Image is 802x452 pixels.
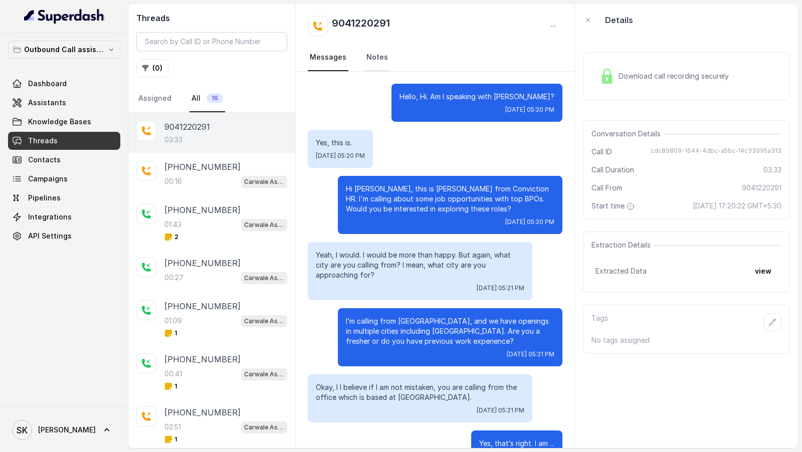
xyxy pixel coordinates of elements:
h2: 9041220291 [332,16,390,36]
span: Dashboard [28,79,67,89]
button: Outbound Call assistant [8,41,120,59]
p: Yes, that’s right. I am ... [479,438,554,448]
span: 1 [164,329,177,337]
button: view [749,262,777,280]
p: Carwale Assistant [244,369,284,379]
a: Assigned [136,85,173,112]
p: 00:16 [164,176,182,186]
span: 2 [164,233,178,241]
p: I’m calling from [GEOGRAPHIC_DATA], and we have openings in multiple cities including [GEOGRAPHIC... [346,316,554,346]
p: No tags assigned [591,335,781,345]
a: Dashboard [8,75,120,93]
p: Tags [591,313,608,331]
span: 16 [207,93,223,103]
span: Conversation Details [591,129,665,139]
img: light.svg [24,8,105,24]
p: 02:51 [164,422,181,432]
a: API Settings [8,227,120,245]
a: Knowledge Bases [8,113,120,131]
span: Call Duration [591,165,634,175]
span: API Settings [28,231,72,241]
p: 01:43 [164,219,181,230]
a: Messages [308,44,348,71]
img: Lock Icon [599,69,615,84]
button: (0) [136,59,168,77]
p: Yes, this is. [316,138,365,148]
span: [DATE] 05:21 PM [477,284,524,292]
span: Threads [28,136,58,146]
h2: Threads [136,12,287,24]
p: [PHONE_NUMBER] [164,300,241,312]
span: 9041220291 [742,183,781,193]
span: Knowledge Bases [28,117,91,127]
span: Integrations [28,212,72,222]
a: Contacts [8,151,120,169]
span: [PERSON_NAME] [38,425,96,435]
p: 01:09 [164,316,182,326]
span: [DATE] 05:21 PM [477,406,524,414]
a: Campaigns [8,170,120,188]
p: Hello, Hi. Am I speaking with [PERSON_NAME]? [399,92,554,102]
span: 1 [164,435,177,443]
span: cdc89809-1644-4dbc-a5bc-f4c33995a313 [651,147,781,157]
text: SK [17,425,28,435]
span: Campaigns [28,174,68,184]
span: Extracted Data [595,266,647,276]
p: 9041220291 [164,121,210,133]
p: Carwale Assistant [244,273,284,283]
span: Extraction Details [591,240,655,250]
p: Okay, I I believe if I am not mistaken, you are calling from the office which is based at [GEOGRA... [316,382,524,402]
a: Pipelines [8,189,120,207]
p: Outbound Call assistant [24,44,104,56]
span: Call ID [591,147,612,157]
p: Hi [PERSON_NAME], this is [PERSON_NAME] from Conviction HR. I'm calling about some job opportunit... [346,184,554,214]
p: [PHONE_NUMBER] [164,257,241,269]
span: [DATE] 05:20 PM [505,106,554,114]
span: [DATE] 05:21 PM [507,350,554,358]
p: [PHONE_NUMBER] [164,204,241,216]
span: Contacts [28,155,61,165]
p: Carwale Assistant [244,316,284,326]
p: [PHONE_NUMBER] [164,406,241,418]
p: 03:33 [164,135,182,145]
span: Start time [591,201,637,211]
a: Threads [8,132,120,150]
p: Carwale Assistant [244,220,284,230]
p: Details [605,14,633,26]
span: [DATE] 17:20:22 GMT+5:30 [693,201,781,211]
nav: Tabs [136,85,287,112]
span: Download call recording securely [619,71,733,81]
input: Search by Call ID or Phone Number [136,32,287,51]
span: [DATE] 05:20 PM [316,152,365,160]
span: 1 [164,382,177,390]
span: [DATE] 05:20 PM [505,218,554,226]
p: Yeah, I would. I would be more than happy. But again, what city are you calling from? I mean, wha... [316,250,524,280]
span: 03:33 [763,165,781,175]
p: 00:27 [164,273,183,283]
span: Pipelines [28,193,61,203]
nav: Tabs [308,44,562,71]
a: Integrations [8,208,120,226]
span: Assistants [28,98,66,108]
p: [PHONE_NUMBER] [164,161,241,173]
a: Notes [364,44,390,71]
p: 00:41 [164,369,182,379]
p: [PHONE_NUMBER] [164,353,241,365]
p: Carwale Assistant [244,422,284,432]
a: Assistants [8,94,120,112]
a: [PERSON_NAME] [8,416,120,444]
p: Carwale Assistant [244,177,284,187]
a: All16 [189,85,225,112]
span: Call From [591,183,622,193]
